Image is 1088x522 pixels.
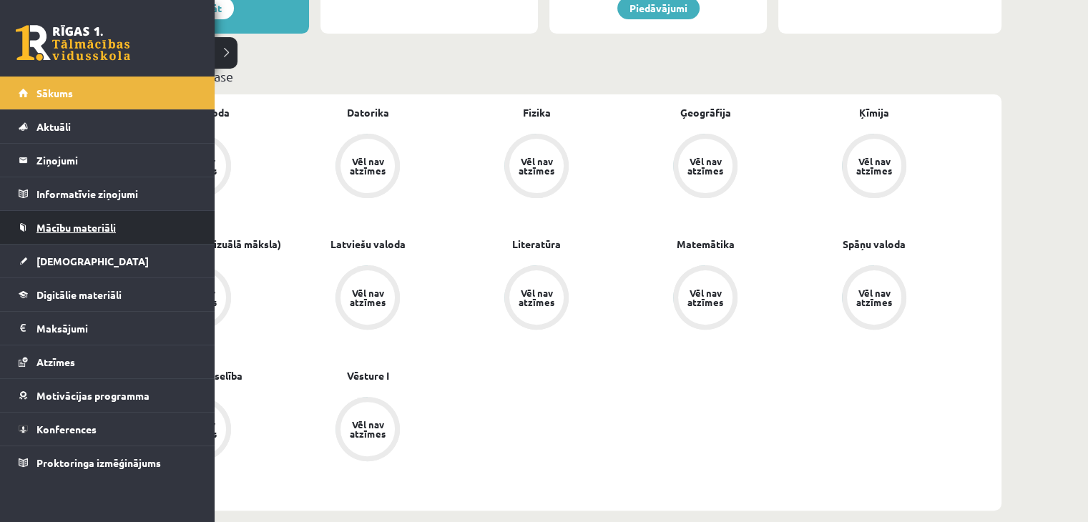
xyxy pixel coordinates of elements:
[19,177,197,210] a: Informatīvie ziņojumi
[523,105,551,120] a: Fizika
[19,446,197,479] a: Proktoringa izmēģinājums
[36,355,75,368] span: Atzīmes
[36,120,71,133] span: Aktuāli
[283,397,452,464] a: Vēl nav atzīmes
[512,237,561,252] a: Literatūra
[36,221,116,234] span: Mācību materiāli
[843,237,906,252] a: Spāņu valoda
[19,278,197,311] a: Digitālie materiāli
[36,177,197,210] legend: Informatīvie ziņojumi
[36,389,150,402] span: Motivācijas programma
[685,288,725,307] div: Vēl nav atzīmes
[19,211,197,244] a: Mācību materiāli
[452,265,621,333] a: Vēl nav atzīmes
[516,288,557,307] div: Vēl nav atzīmes
[680,105,731,120] a: Ģeogrāfija
[19,245,197,277] a: [DEMOGRAPHIC_DATA]
[790,134,959,201] a: Vēl nav atzīmes
[348,288,388,307] div: Vēl nav atzīmes
[19,110,197,143] a: Aktuāli
[347,368,389,383] a: Vēsture I
[685,157,725,175] div: Vēl nav atzīmes
[452,134,621,201] a: Vēl nav atzīmes
[36,288,122,301] span: Digitālie materiāli
[859,105,889,120] a: Ķīmija
[36,423,97,435] span: Konferences
[16,25,130,61] a: Rīgas 1. Tālmācības vidusskola
[19,77,197,109] a: Sākums
[36,87,73,99] span: Sākums
[854,157,894,175] div: Vēl nav atzīmes
[854,288,894,307] div: Vēl nav atzīmes
[36,144,197,177] legend: Ziņojumi
[36,312,197,345] legend: Maksājumi
[36,255,149,267] span: [DEMOGRAPHIC_DATA]
[790,265,959,333] a: Vēl nav atzīmes
[621,265,790,333] a: Vēl nav atzīmes
[330,237,406,252] a: Latviešu valoda
[36,456,161,469] span: Proktoringa izmēģinājums
[677,237,735,252] a: Matemātika
[516,157,557,175] div: Vēl nav atzīmes
[19,144,197,177] a: Ziņojumi
[347,105,389,120] a: Datorika
[19,312,197,345] a: Maksājumi
[348,420,388,438] div: Vēl nav atzīmes
[19,379,197,412] a: Motivācijas programma
[92,67,996,86] p: Mācību plāns 10.a2 klase
[19,345,197,378] a: Atzīmes
[283,265,452,333] a: Vēl nav atzīmes
[621,134,790,201] a: Vēl nav atzīmes
[19,413,197,445] a: Konferences
[348,157,388,175] div: Vēl nav atzīmes
[283,134,452,201] a: Vēl nav atzīmes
